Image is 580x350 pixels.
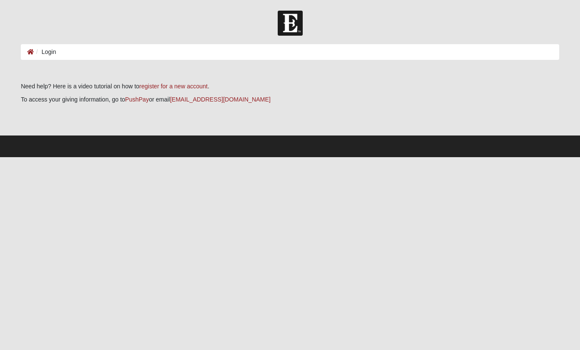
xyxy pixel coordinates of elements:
[139,83,208,90] a: register for a new account
[125,96,149,103] a: PushPay
[170,96,270,103] a: [EMAIL_ADDRESS][DOMAIN_NAME]
[34,48,56,56] li: Login
[278,11,303,36] img: Church of Eleven22 Logo
[21,82,559,91] p: Need help? Here is a video tutorial on how to .
[21,95,559,104] p: To access your giving information, go to or email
